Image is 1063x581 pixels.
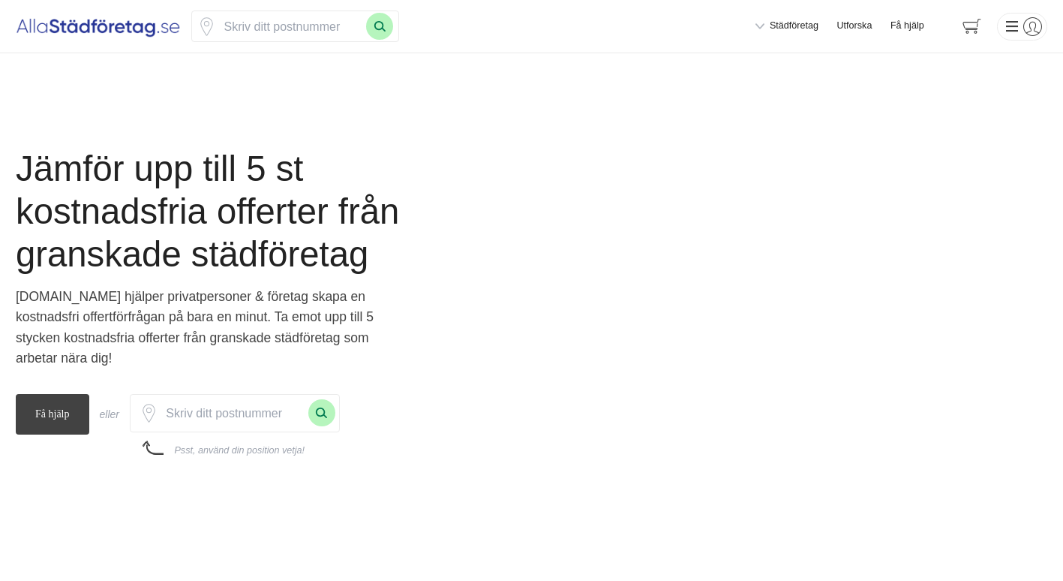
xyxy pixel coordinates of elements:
div: eller [100,406,119,423]
p: [DOMAIN_NAME] hjälper privatpersoner & företag skapa en kostnadsfri offertförfrågan på bara en mi... [16,287,413,376]
span: Få hjälp [890,20,924,33]
button: Sök med postnummer [308,399,335,426]
span: Klicka för att använda din position. [197,17,216,36]
input: Skriv ditt postnummer [216,11,366,41]
button: Sök med postnummer [366,13,393,40]
h1: Jämför upp till 5 st kostnadsfria offerter från granskade städföretag [16,148,457,286]
svg: Pin / Karta [197,17,216,36]
img: Alla Städföretag [16,14,181,38]
svg: Pin / Karta [140,404,158,423]
span: navigation-cart [952,14,992,40]
div: Psst, använd din position vetja! [174,444,305,458]
span: Klicka för att använda din position. [140,404,158,423]
input: Skriv ditt postnummer [158,398,308,428]
span: Städföretag [770,20,818,33]
a: Utforska [837,20,872,33]
span: Få hjälp [16,394,89,435]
